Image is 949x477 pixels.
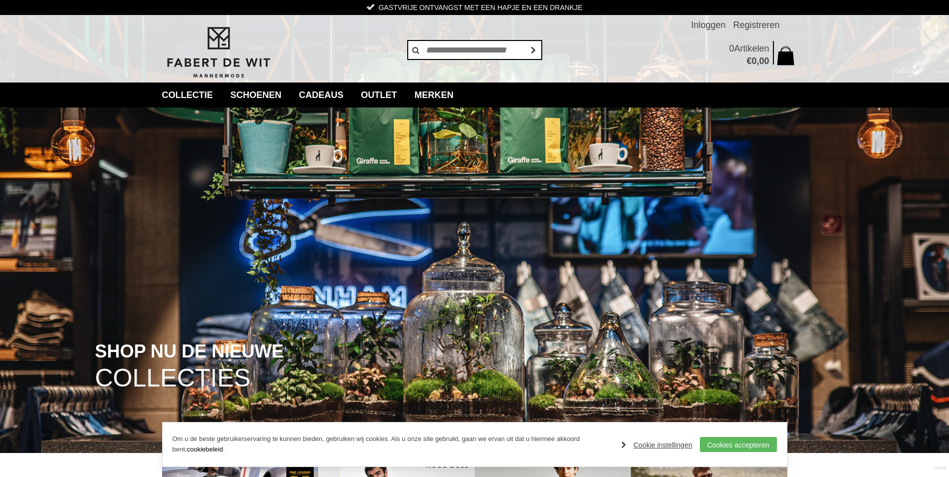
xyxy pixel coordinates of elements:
[621,437,692,452] a: Cookie instellingen
[756,56,759,66] span: ,
[733,15,779,35] a: Registreren
[292,82,351,107] a: Cadeaus
[95,342,284,361] span: SHOP NU DE NIEUWE
[162,25,275,79] img: Fabert de Wit
[354,82,405,107] a: Outlet
[729,43,734,53] span: 0
[934,462,946,474] a: Divide
[95,365,251,391] span: COLLECTIES
[691,15,725,35] a: Inloggen
[746,56,751,66] span: €
[759,56,769,66] span: 00
[407,82,461,107] a: Merken
[187,445,223,453] a: cookiebeleid
[223,82,289,107] a: Schoenen
[155,82,221,107] a: collectie
[700,437,777,452] a: Cookies accepteren
[734,43,769,53] span: Artikelen
[751,56,756,66] span: 0
[173,434,612,455] p: Om u de beste gebruikerservaring te kunnen bieden, gebruiken wij cookies. Als u onze site gebruik...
